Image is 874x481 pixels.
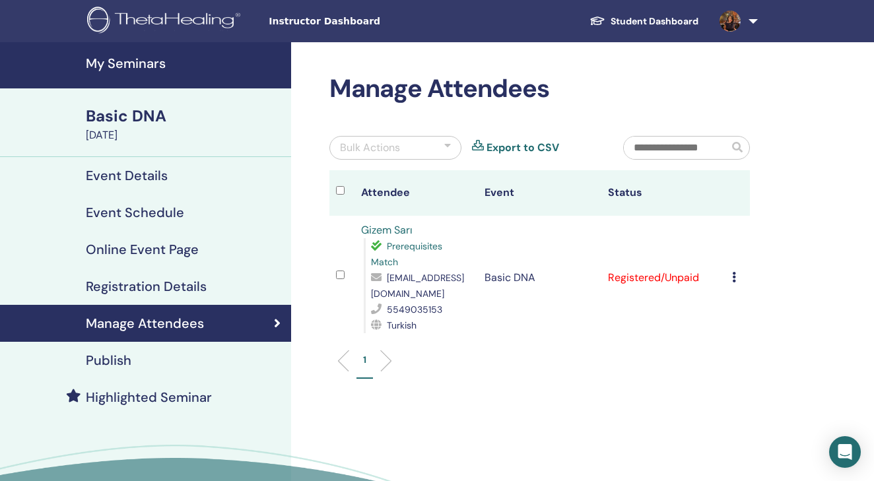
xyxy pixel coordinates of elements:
[86,278,207,294] h4: Registration Details
[86,127,283,143] div: [DATE]
[329,74,750,104] h2: Manage Attendees
[589,15,605,26] img: graduation-cap-white.svg
[86,168,168,183] h4: Event Details
[87,7,245,36] img: logo.png
[86,389,212,405] h4: Highlighted Seminar
[86,315,204,331] h4: Manage Attendees
[387,304,442,315] span: 5549035153
[86,55,283,71] h4: My Seminars
[78,105,291,143] a: Basic DNA[DATE]
[340,140,400,156] div: Bulk Actions
[86,352,131,368] h4: Publish
[371,240,442,268] span: Prerequisites Match
[478,216,601,340] td: Basic DNA
[269,15,467,28] span: Instructor Dashboard
[478,170,601,216] th: Event
[86,205,184,220] h4: Event Schedule
[487,140,559,156] a: Export to CSV
[387,319,417,331] span: Turkish
[601,170,725,216] th: Status
[720,11,741,32] img: default.jpg
[86,105,283,127] div: Basic DNA
[363,353,366,367] p: 1
[829,436,861,468] div: Open Intercom Messenger
[86,241,199,257] h4: Online Event Page
[371,272,464,300] span: [EMAIL_ADDRESS][DOMAIN_NAME]
[361,223,413,237] a: Gizem Sarı
[354,170,478,216] th: Attendee
[579,9,709,34] a: Student Dashboard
